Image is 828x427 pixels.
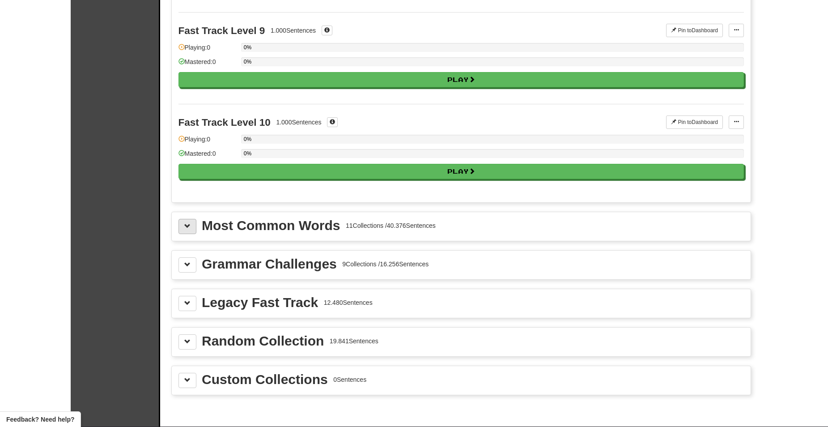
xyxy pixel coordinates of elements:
button: Pin toDashboard [666,115,723,129]
div: 1.000 Sentences [276,118,321,127]
div: 0 Sentences [333,375,366,384]
div: 1.000 Sentences [271,26,316,35]
div: Most Common Words [202,219,340,232]
div: Custom Collections [202,373,328,386]
div: Fast Track Level 10 [178,117,271,128]
div: Playing: 0 [178,43,237,58]
div: 12.480 Sentences [324,298,373,307]
div: Random Collection [202,334,324,348]
div: 9 Collections / 16.256 Sentences [342,260,429,269]
div: 19.841 Sentences [330,337,378,346]
div: 11 Collections / 40.376 Sentences [346,221,436,230]
div: Fast Track Level 9 [178,25,265,36]
div: Mastered: 0 [178,57,237,72]
button: Play [178,164,744,179]
button: Pin toDashboard [666,24,723,37]
button: Play [178,72,744,87]
div: Playing: 0 [178,135,237,149]
div: Mastered: 0 [178,149,237,164]
div: Grammar Challenges [202,257,337,271]
div: Legacy Fast Track [202,296,318,309]
span: Open feedback widget [6,415,74,424]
